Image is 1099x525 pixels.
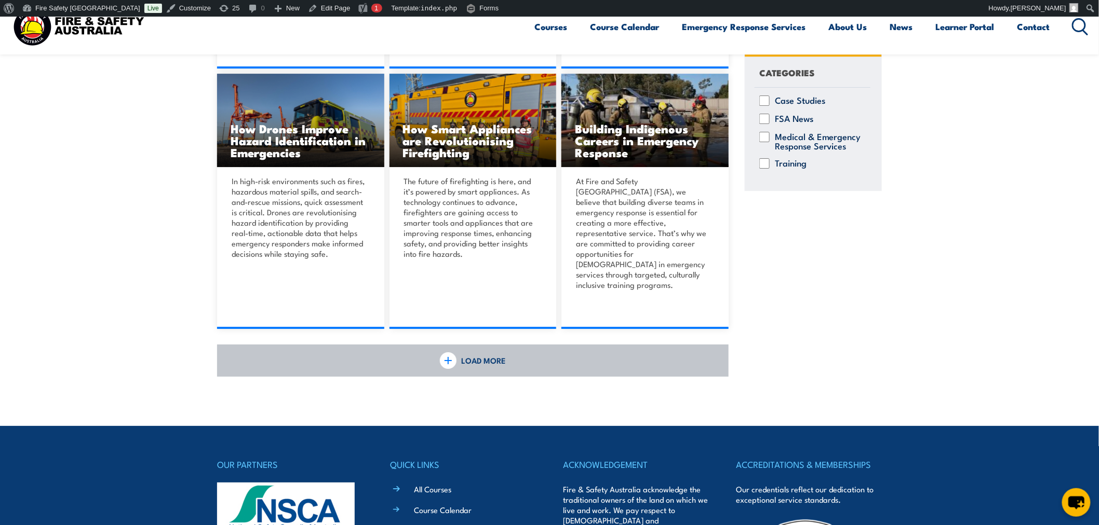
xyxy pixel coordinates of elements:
[414,504,472,515] a: Course Calendar
[759,65,814,79] h4: CATEGORIES
[414,483,451,494] a: All Courses
[403,122,543,158] h3: How Smart Appliances are Revolutionising Firefighting
[535,13,568,40] a: Courses
[390,74,557,167] img: ERT TEAM
[775,95,825,106] label: Case Studies
[217,457,363,472] h4: OUR PARTNERS
[404,176,539,259] p: The future of firefighting is here, and it’s powered by smart appliances. As technology continues...
[936,13,995,40] a: Learner Portal
[561,74,729,167] img: IMG_0361
[1017,13,1050,40] a: Contact
[775,114,813,124] label: FSA News
[591,13,660,40] a: Course Calendar
[1011,4,1066,12] span: [PERSON_NAME]
[390,74,557,167] a: How Smart Appliances are Revolutionising Firefighting
[576,176,711,290] p: At Fire and Safety [GEOGRAPHIC_DATA] (FSA), we believe that building diverse teams in emergency r...
[144,4,162,13] a: Live
[890,13,913,40] a: News
[421,4,457,12] span: index.php
[561,74,729,167] a: Building Indigenous Careers in Emergency Response
[775,132,866,150] label: Medical & Emergency Response Services
[232,176,367,259] p: In high-risk environments such as fires, hazardous material spills, and search-and-rescue mission...
[564,457,709,472] h4: ACKNOWLEDGEMENT
[682,13,806,40] a: Emergency Response Services
[829,13,867,40] a: About Us
[461,355,506,365] span: LOAD MORE
[736,484,882,505] p: Our credentials reflect our dedication to exceptional service standards.
[1062,488,1091,517] button: chat-button
[217,74,384,167] img: Scania Mine Spec ARFF Fire Truck
[217,74,384,167] a: How Drones Improve Hazard Identification in Emergencies
[217,344,729,377] a: LOAD MORE
[231,122,371,158] h3: How Drones Improve Hazard Identification in Emergencies
[736,457,882,472] h4: ACCREDITATIONS & MEMBERSHIPS
[390,457,535,472] h4: QUICK LINKS
[775,158,807,169] label: Training
[374,4,378,12] span: 1
[575,122,715,158] h3: Building Indigenous Careers in Emergency Response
